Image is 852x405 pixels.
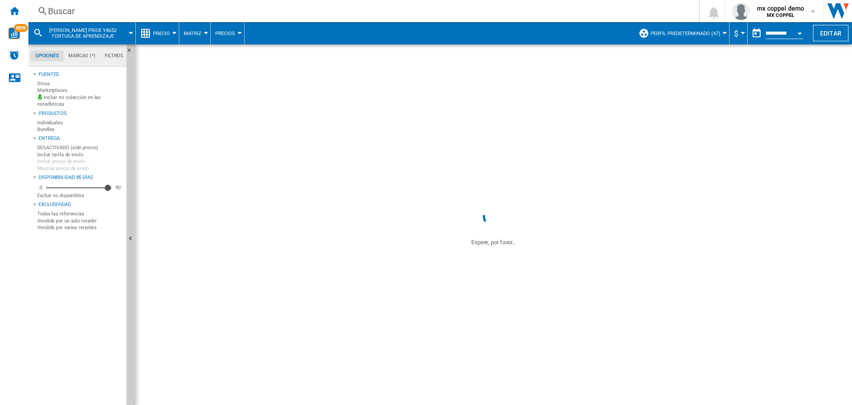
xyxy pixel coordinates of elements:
span: NEW [14,24,28,32]
b: MX COPPEL [767,12,794,18]
div: Buscar [48,5,676,17]
img: wise-card.svg [8,28,20,39]
span: mx coppel demo [757,4,804,13]
img: profile.jpg [732,2,750,20]
img: alerts-logo.svg [9,50,20,60]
